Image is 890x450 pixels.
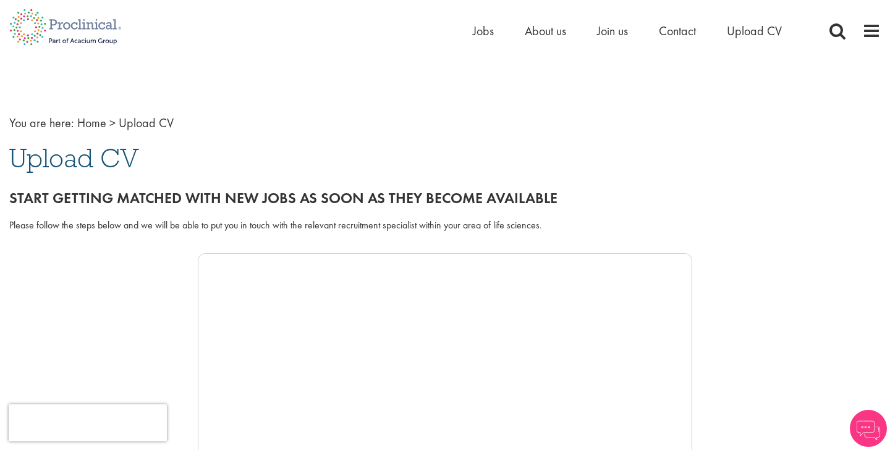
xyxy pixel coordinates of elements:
[9,404,167,441] iframe: reCAPTCHA
[850,410,887,447] img: Chatbot
[525,23,566,39] a: About us
[9,115,74,131] span: You are here:
[77,115,106,131] a: breadcrumb link
[9,141,139,175] span: Upload CV
[727,23,782,39] a: Upload CV
[9,219,881,233] div: Please follow the steps below and we will be able to put you in touch with the relevant recruitme...
[9,190,881,206] h2: Start getting matched with new jobs as soon as they become available
[597,23,628,39] a: Join us
[473,23,494,39] a: Jobs
[659,23,696,39] a: Contact
[119,115,174,131] span: Upload CV
[109,115,116,131] span: >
